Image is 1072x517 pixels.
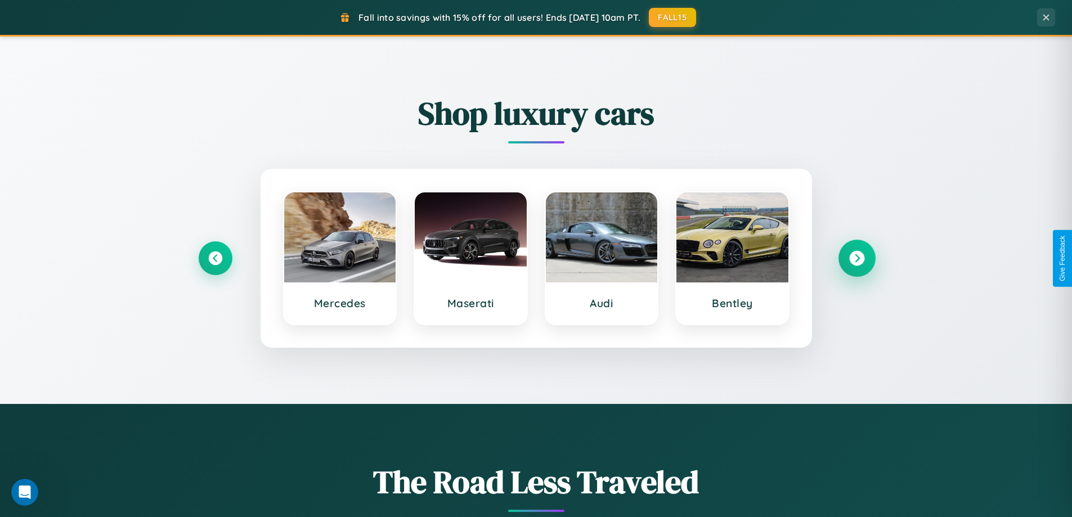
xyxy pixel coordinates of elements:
[688,296,777,310] h3: Bentley
[199,92,874,135] h2: Shop luxury cars
[1058,236,1066,281] div: Give Feedback
[295,296,385,310] h3: Mercedes
[199,460,874,503] h1: The Road Less Traveled
[649,8,696,27] button: FALL15
[426,296,515,310] h3: Maserati
[358,12,640,23] span: Fall into savings with 15% off for all users! Ends [DATE] 10am PT.
[11,479,38,506] iframe: Intercom live chat
[557,296,647,310] h3: Audi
